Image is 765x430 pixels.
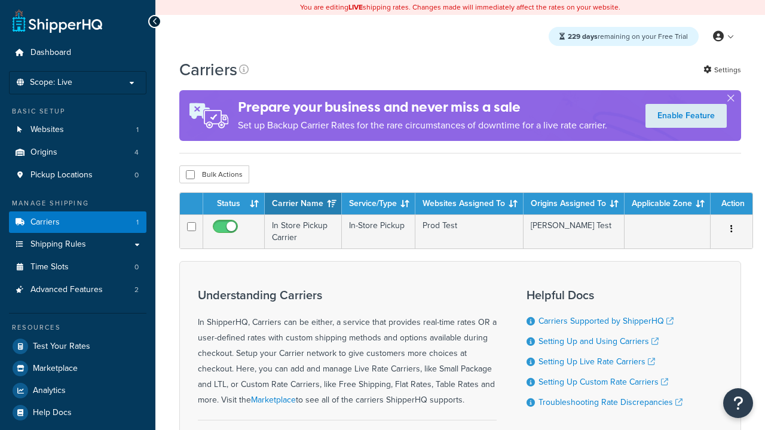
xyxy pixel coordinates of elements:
[30,48,71,58] span: Dashboard
[30,217,60,228] span: Carriers
[703,62,741,78] a: Settings
[9,279,146,301] a: Advanced Features 2
[711,193,752,214] th: Action
[136,217,139,228] span: 1
[265,214,342,248] td: In Store Pickup Carrier
[265,193,342,214] th: Carrier Name: activate to sort column ascending
[9,42,146,64] a: Dashboard
[9,358,146,379] a: Marketplace
[33,364,78,374] span: Marketplace
[415,193,524,214] th: Websites Assigned To: activate to sort column ascending
[30,78,72,88] span: Scope: Live
[179,165,249,183] button: Bulk Actions
[134,285,139,295] span: 2
[9,279,146,301] li: Advanced Features
[30,239,86,250] span: Shipping Rules
[9,198,146,208] div: Manage Shipping
[9,402,146,423] a: Help Docs
[203,193,265,214] th: Status: activate to sort column ascending
[527,288,683,302] h3: Helpful Docs
[538,376,668,388] a: Setting Up Custom Rate Carriers
[9,106,146,116] div: Basic Setup
[9,380,146,401] a: Analytics
[9,322,146,333] div: Resources
[238,97,607,117] h4: Prepare your business and never miss a sale
[33,342,90,352] span: Test Your Rates
[30,148,57,158] span: Origins
[342,214,415,248] td: In-Store Pickup
[415,214,524,248] td: Prod Test
[9,164,146,186] li: Pickup Locations
[33,386,66,396] span: Analytics
[538,335,659,348] a: Setting Up and Using Carriers
[9,142,146,164] a: Origins 4
[134,262,139,272] span: 0
[251,394,296,406] a: Marketplace
[198,288,497,408] div: In ShipperHQ, Carriers can be either, a service that provides real-time rates OR a user-defined r...
[30,262,69,272] span: Time Slots
[134,148,139,158] span: 4
[723,388,753,418] button: Open Resource Center
[198,288,497,302] h3: Understanding Carriers
[136,125,139,135] span: 1
[538,396,683,408] a: Troubleshooting Rate Discrepancies
[30,170,93,180] span: Pickup Locations
[538,315,674,327] a: Carriers Supported by ShipperHQ
[179,58,237,81] h1: Carriers
[9,164,146,186] a: Pickup Locations 0
[524,214,625,248] td: [PERSON_NAME] Test
[179,90,238,141] img: ad-rules-rateshop-fe6ec290ccb7230408bd80ed9643f0289d75e0ffd9eb532fc0e269fcd187b520.png
[33,408,72,418] span: Help Docs
[134,170,139,180] span: 0
[30,285,103,295] span: Advanced Features
[9,256,146,278] li: Time Slots
[9,336,146,357] a: Test Your Rates
[9,142,146,164] li: Origins
[348,2,363,13] b: LIVE
[9,119,146,141] a: Websites 1
[342,193,415,214] th: Service/Type: activate to sort column ascending
[30,125,64,135] span: Websites
[524,193,625,214] th: Origins Assigned To: activate to sort column ascending
[549,27,699,46] div: remaining on your Free Trial
[645,104,727,128] a: Enable Feature
[9,211,146,234] li: Carriers
[568,31,598,42] strong: 229 days
[9,119,146,141] li: Websites
[625,193,711,214] th: Applicable Zone: activate to sort column ascending
[9,256,146,278] a: Time Slots 0
[238,117,607,134] p: Set up Backup Carrier Rates for the rare circumstances of downtime for a live rate carrier.
[9,211,146,234] a: Carriers 1
[538,355,655,368] a: Setting Up Live Rate Carriers
[9,234,146,256] a: Shipping Rules
[13,9,102,33] a: ShipperHQ Home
